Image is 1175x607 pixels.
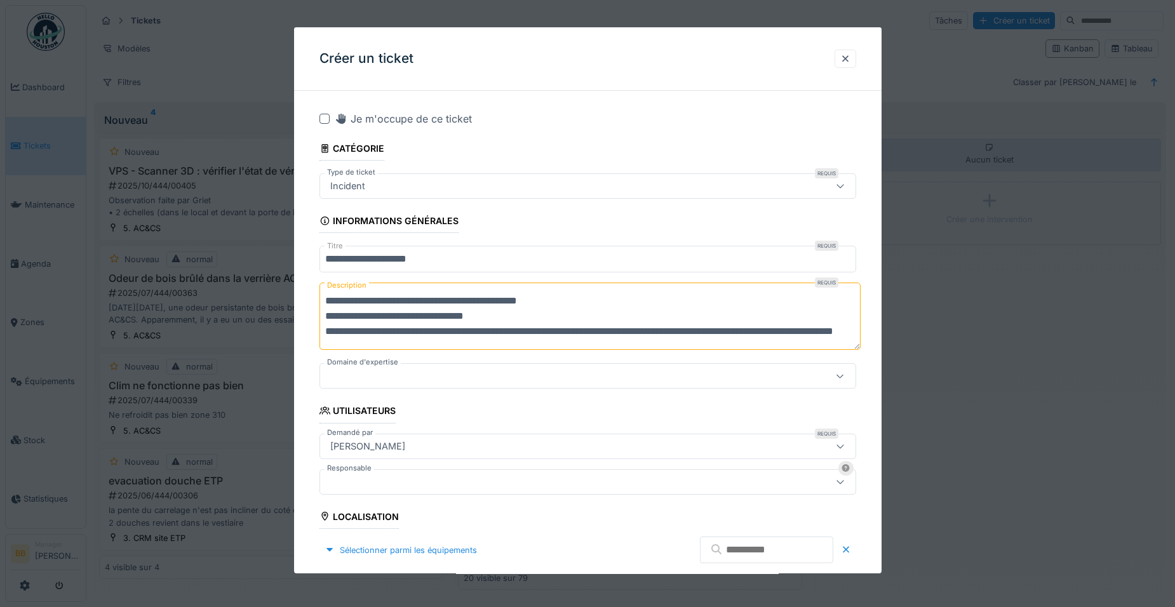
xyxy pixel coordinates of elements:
[319,401,396,423] div: Utilisateurs
[325,277,369,293] label: Description
[325,167,378,178] label: Type de ticket
[815,168,838,178] div: Requis
[325,357,401,368] label: Domaine d'expertise
[363,573,433,585] div: 1. CRM1/2/3/4
[815,277,838,288] div: Requis
[319,51,413,67] h3: Créer un ticket
[325,179,370,193] div: Incident
[325,463,374,474] label: Responsable
[335,111,472,126] div: Je m'occupe de ce ticket
[325,241,346,251] label: Titre
[822,573,830,585] div: 51
[325,427,375,438] label: Demandé par
[319,507,399,529] div: Localisation
[319,542,482,559] div: Sélectionner parmi les équipements
[815,241,838,251] div: Requis
[319,139,385,161] div: Catégorie
[325,439,410,453] div: [PERSON_NAME]
[319,211,459,233] div: Informations générales
[815,429,838,439] div: Requis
